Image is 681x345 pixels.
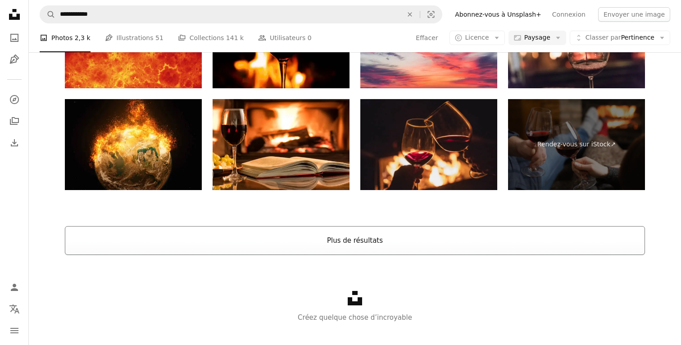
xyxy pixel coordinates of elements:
span: 141 k [226,33,244,43]
img: Verre à vin rouge avec un livre ouvert sur la table en face de la cheminée. [213,99,350,191]
span: Classer par [586,34,621,41]
button: Effacer [415,31,438,45]
button: Licence [449,31,505,45]
button: Envoyer une image [598,7,670,22]
form: Rechercher des visuels sur tout le site [40,5,442,23]
a: Illustrations 51 [105,23,163,52]
a: Utilisateurs 0 [258,23,312,52]
a: Rendez-vous sur iStock↗ [508,99,645,191]
span: Pertinence [586,33,654,42]
button: Recherche de visuels [420,6,442,23]
span: 0 [308,33,312,43]
a: Photos [5,29,23,47]
p: Créez quelque chose d’incroyable [29,312,681,323]
a: Collections [5,112,23,130]
a: Explorer [5,91,23,109]
a: Connexion / S’inscrire [5,278,23,296]
button: Langue [5,300,23,318]
img: Couple de vivats, tenant chacun un verre de vin devant un feu de camp. [360,99,497,191]
a: Illustrations [5,50,23,68]
button: Paysage [508,31,566,45]
span: 51 [155,33,163,43]
img: Burning Planet Earth représente le changement climatique ou la guerre [65,99,202,191]
a: Accueil — Unsplash [5,5,23,25]
a: Abonnez-vous à Unsplash+ [449,7,547,22]
button: Effacer [400,6,420,23]
a: Collections 141 k [178,23,244,52]
span: Licence [465,34,489,41]
button: Rechercher sur Unsplash [40,6,55,23]
span: Paysage [524,33,550,42]
a: Connexion [547,7,591,22]
a: Historique de téléchargement [5,134,23,152]
button: Plus de résultats [65,226,645,255]
button: Classer parPertinence [570,31,670,45]
button: Menu [5,322,23,340]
